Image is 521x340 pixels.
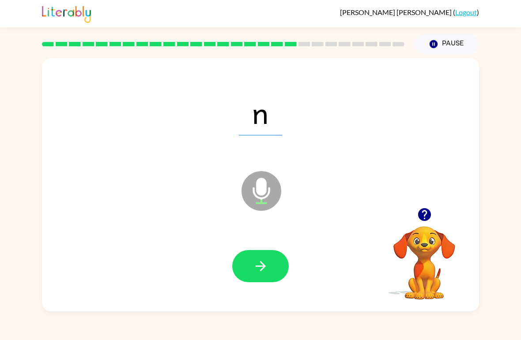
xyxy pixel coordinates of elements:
video: Your browser must support playing .mp4 files to use Literably. Please try using another browser. [380,213,468,301]
span: [PERSON_NAME] [PERSON_NAME] [340,8,453,16]
img: Literably [42,4,91,23]
button: Pause [415,34,479,54]
a: Logout [455,8,477,16]
div: ( ) [340,8,479,16]
span: n [239,90,282,135]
